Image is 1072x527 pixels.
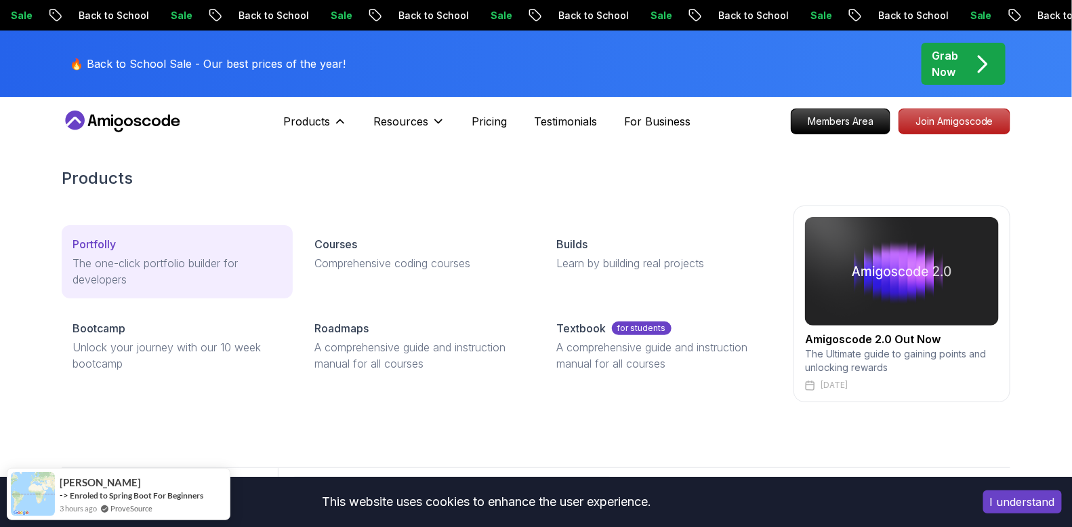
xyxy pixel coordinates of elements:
[157,9,200,22] p: Sale
[791,109,890,134] a: Members Area
[983,490,1062,513] button: Accept cookies
[314,320,369,336] p: Roadmaps
[314,339,524,372] p: A comprehensive guide and instruction manual for all courses
[899,109,1010,134] p: Join Amigoscode
[60,477,141,488] span: [PERSON_NAME]
[110,503,152,514] a: ProveSource
[793,206,1010,402] a: amigoscode 2.0Amigoscode 2.0 Out NowThe Ultimate guide to gaining points and unlocking rewards[DATE]
[472,113,508,130] a: Pricing
[546,309,777,383] a: Textbookfor studentsA comprehensive guide and instruction manual for all courses
[224,9,316,22] p: Back to School
[636,9,680,22] p: Sale
[70,490,203,501] a: Enroled to Spring Boot For Beginners
[805,217,999,326] img: amigoscode 2.0
[73,339,282,372] p: Unlock your journey with our 10 week bootcamp
[535,113,598,130] a: Testimonials
[899,109,1010,134] a: Join Amigoscode
[625,113,691,130] a: For Business
[304,309,535,383] a: RoadmapsA comprehensive guide and instruction manual for all courses
[284,113,331,130] p: Products
[11,472,55,516] img: provesource social proof notification image
[73,236,116,252] p: Portfolly
[62,309,293,383] a: BootcampUnlock your journey with our 10 week bootcamp
[284,113,347,140] button: Products
[557,236,588,252] p: Builds
[73,255,282,288] p: The one-click portfolio builder for developers
[316,9,360,22] p: Sale
[60,490,68,501] span: ->
[796,9,840,22] p: Sale
[791,109,890,134] p: Members Area
[374,113,445,140] button: Resources
[374,113,429,130] p: Resources
[821,380,848,391] p: [DATE]
[60,503,97,514] span: 3 hours ago
[62,225,293,298] a: PortfollyThe one-click portfolio builder for developers
[314,255,524,271] p: Comprehensive coding courses
[612,321,672,335] p: for students
[805,331,999,347] h2: Amigoscode 2.0 Out Now
[10,487,963,517] div: This website uses cookies to enhance the user experience.
[546,225,777,282] a: BuildsLearn by building real projects
[62,168,1010,189] h2: Products
[64,9,157,22] p: Back to School
[476,9,520,22] p: Sale
[557,255,766,271] p: Learn by building real projects
[956,9,999,22] p: Sale
[864,9,956,22] p: Back to School
[384,9,476,22] p: Back to School
[73,320,125,336] p: Bootcamp
[304,225,535,282] a: CoursesComprehensive coding courses
[805,347,999,374] p: The Ultimate guide to gaining points and unlocking rewards
[70,56,346,72] p: 🔥 Back to School Sale - Our best prices of the year!
[932,47,958,80] p: Grab Now
[557,320,606,336] p: Textbook
[704,9,796,22] p: Back to School
[544,9,636,22] p: Back to School
[557,339,766,372] p: A comprehensive guide and instruction manual for all courses
[314,236,357,252] p: Courses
